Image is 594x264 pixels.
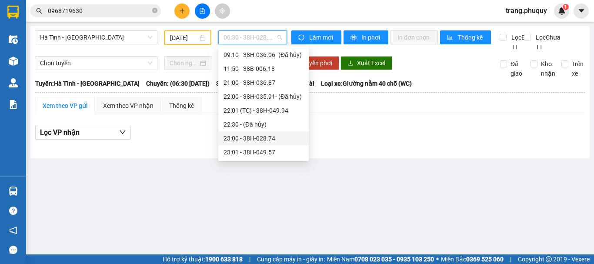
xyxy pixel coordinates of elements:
[152,7,157,15] span: close-circle
[224,78,304,87] div: 21:00 - 38H-036.87
[577,7,585,15] span: caret-down
[205,256,243,263] strong: 1900 633 818
[215,3,230,19] button: aim
[249,254,250,264] span: |
[574,3,589,19] button: caret-down
[344,30,388,44] button: printerIn phơi
[35,80,140,87] b: Tuyến: Hà Tĩnh - [GEOGRAPHIC_DATA]
[9,78,18,87] img: warehouse-icon
[298,34,306,41] span: sync
[7,6,19,19] img: logo-vxr
[447,34,454,41] span: bar-chart
[174,3,190,19] button: plus
[179,8,185,14] span: plus
[219,8,225,14] span: aim
[327,254,434,264] span: Miền Nam
[441,254,504,264] span: Miền Bắc
[458,33,484,42] span: Thống kê
[9,57,18,66] img: warehouse-icon
[564,4,567,10] span: 1
[9,226,17,234] span: notification
[224,50,304,60] div: 09:10 - 38H-036.06 - (Đã hủy)
[568,59,587,78] span: Trên xe
[350,34,358,41] span: printer
[224,106,304,115] div: 22:01 (TC) - 38H-049.94
[291,56,339,70] button: Chuyển phơi
[199,8,205,14] span: file-add
[354,256,434,263] strong: 0708 023 035 - 0935 103 250
[291,30,341,44] button: syncLàm mới
[9,35,18,44] img: warehouse-icon
[466,256,504,263] strong: 0369 525 060
[507,59,526,78] span: Đã giao
[361,33,381,42] span: In phơi
[558,7,566,15] img: icon-new-feature
[224,92,304,101] div: 22:00 - 38H-035.91 - (Đã hủy)
[43,101,87,110] div: Xem theo VP gửi
[546,256,552,262] span: copyright
[309,33,334,42] span: Làm mới
[40,31,152,44] span: Hà Tĩnh - Hà Nội
[340,56,392,70] button: downloadXuất Excel
[163,254,243,264] span: Hỗ trợ kỹ thuật:
[169,101,194,110] div: Thống kê
[224,120,304,129] div: 22:30 - (Đã hủy)
[224,31,282,44] span: 06:30 - 38H-028.45 - (Đã hủy)
[9,207,17,215] span: question-circle
[40,127,80,138] span: Lọc VP nhận
[499,5,554,16] span: trang.phuquy
[563,4,569,10] sup: 1
[224,64,304,74] div: 11:50 - 38B-006.18
[35,126,131,140] button: Lọc VP nhận
[257,254,325,264] span: Cung cấp máy in - giấy in:
[9,246,17,254] span: message
[224,134,304,143] div: 23:00 - 38H-028.74
[510,254,511,264] span: |
[216,79,265,88] span: Số xe: 38H-028.45
[436,257,439,261] span: ⚪️
[272,79,314,88] span: Tài xế: Tổng đài
[9,100,18,109] img: solution-icon
[119,129,126,136] span: down
[508,33,531,52] span: Lọc Đã TT
[152,8,157,13] span: close-circle
[532,33,562,52] span: Lọc Chưa TT
[103,101,154,110] div: Xem theo VP nhận
[146,79,210,88] span: Chuyến: (06:30 [DATE])
[390,30,438,44] button: In đơn chọn
[9,187,18,196] img: warehouse-icon
[40,57,152,70] span: Chọn tuyến
[170,58,198,68] input: Chọn ngày
[170,33,198,43] input: 06/10/2025
[224,147,304,157] div: 23:01 - 38H-049.57
[36,8,42,14] span: search
[321,79,412,88] span: Loại xe: Giường nằm 40 chỗ (WC)
[195,3,210,19] button: file-add
[537,59,559,78] span: Kho nhận
[440,30,491,44] button: bar-chartThống kê
[48,6,150,16] input: Tìm tên, số ĐT hoặc mã đơn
